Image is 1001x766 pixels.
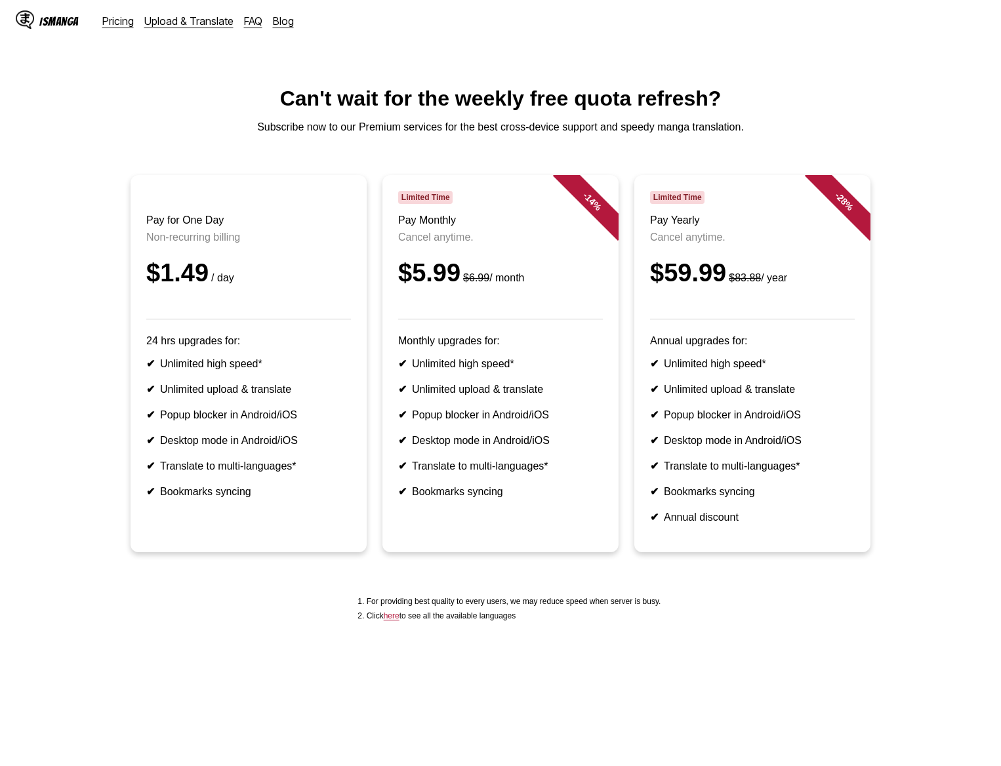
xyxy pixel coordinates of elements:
[398,232,603,243] p: Cancel anytime.
[650,384,659,395] b: ✔
[146,358,155,369] b: ✔
[146,357,351,370] li: Unlimited high speed*
[398,486,407,497] b: ✔
[650,259,855,287] div: $59.99
[650,357,855,370] li: Unlimited high speed*
[146,232,351,243] p: Non-recurring billing
[398,460,407,472] b: ✔
[650,434,855,447] li: Desktop mode in Android/iOS
[10,121,991,133] p: Subscribe now to our Premium services for the best cross-device support and speedy manga translat...
[146,383,351,395] li: Unlimited upload & translate
[398,358,407,369] b: ✔
[729,272,761,283] s: $83.88
[553,162,632,241] div: - 14 %
[650,214,855,226] h3: Pay Yearly
[650,383,855,395] li: Unlimited upload & translate
[146,486,155,497] b: ✔
[650,435,659,446] b: ✔
[463,272,489,283] s: $6.99
[650,335,855,347] p: Annual upgrades for:
[384,611,399,620] a: Available languages
[39,15,79,28] div: IsManga
[398,259,603,287] div: $5.99
[209,272,234,283] small: / day
[146,460,351,472] li: Translate to multi-languages*
[146,214,351,226] h3: Pay for One Day
[367,597,661,606] li: For providing best quality to every users, we may reduce speed when server is busy.
[10,87,991,111] h1: Can't wait for the weekly free quota refresh?
[398,434,603,447] li: Desktop mode in Android/iOS
[146,384,155,395] b: ✔
[398,460,603,472] li: Translate to multi-languages*
[16,10,102,31] a: IsManga LogoIsManga
[398,485,603,498] li: Bookmarks syncing
[805,162,884,241] div: - 28 %
[726,272,787,283] small: / year
[398,384,407,395] b: ✔
[650,191,705,204] span: Limited Time
[460,272,524,283] small: / month
[398,357,603,370] li: Unlimited high speed*
[146,409,155,420] b: ✔
[650,512,659,523] b: ✔
[146,434,351,447] li: Desktop mode in Android/iOS
[367,611,661,620] li: Click to see all the available languages
[398,191,453,204] span: Limited Time
[398,409,407,420] b: ✔
[650,409,855,421] li: Popup blocker in Android/iOS
[398,214,603,226] h3: Pay Monthly
[650,409,659,420] b: ✔
[650,460,659,472] b: ✔
[146,409,351,421] li: Popup blocker in Android/iOS
[398,435,407,446] b: ✔
[398,383,603,395] li: Unlimited upload & translate
[650,485,855,498] li: Bookmarks syncing
[144,14,234,28] a: Upload & Translate
[650,358,659,369] b: ✔
[650,232,855,243] p: Cancel anytime.
[650,460,855,472] li: Translate to multi-languages*
[16,10,34,29] img: IsManga Logo
[146,460,155,472] b: ✔
[146,259,351,287] div: $1.49
[650,486,659,497] b: ✔
[398,409,603,421] li: Popup blocker in Android/iOS
[273,14,294,28] a: Blog
[244,14,262,28] a: FAQ
[146,485,351,498] li: Bookmarks syncing
[650,511,855,523] li: Annual discount
[398,335,603,347] p: Monthly upgrades for:
[102,14,134,28] a: Pricing
[146,335,351,347] p: 24 hrs upgrades for:
[146,435,155,446] b: ✔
